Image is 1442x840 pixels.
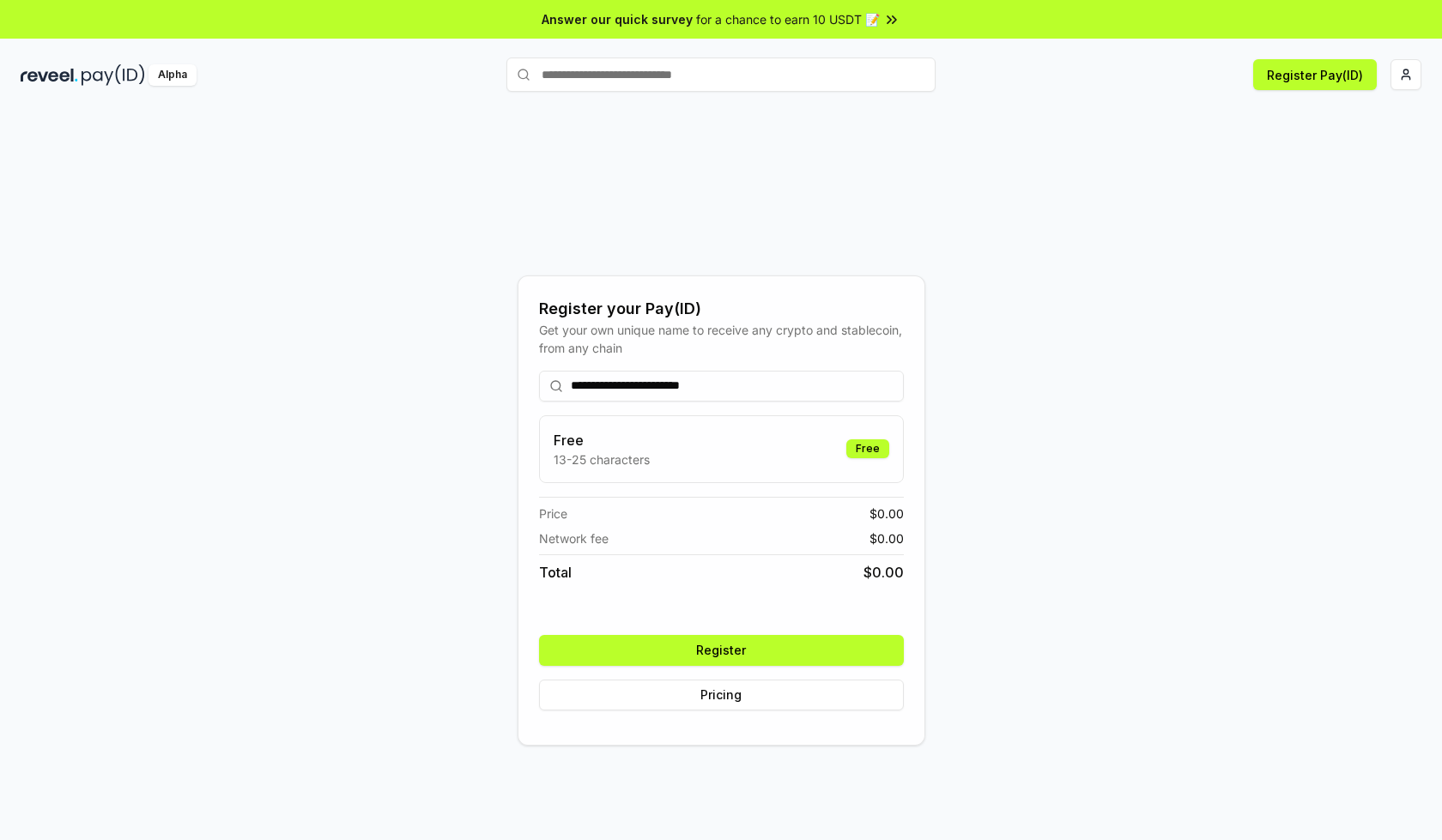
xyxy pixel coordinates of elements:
h3: Free [554,430,650,450]
button: Pricing [539,680,904,710]
span: $ 0.00 [869,505,904,523]
button: Register [539,635,904,666]
button: Register Pay(ID) [1253,59,1377,90]
div: Free [846,439,889,458]
img: reveel_dark [21,64,78,86]
div: Register your Pay(ID) [539,297,904,321]
span: Price [539,505,567,523]
div: Alpha [148,64,197,86]
span: $ 0.00 [869,529,904,547]
p: 13-25 characters [554,450,650,468]
span: Answer our quick survey [542,10,693,28]
span: $ 0.00 [863,562,904,583]
span: for a chance to earn 10 USDT 📝 [696,10,880,28]
span: Total [539,562,572,583]
span: Network fee [539,529,609,547]
div: Get your own unique name to receive any crypto and stablecoin, from any chain [539,321,904,357]
img: pay_id [82,64,145,86]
